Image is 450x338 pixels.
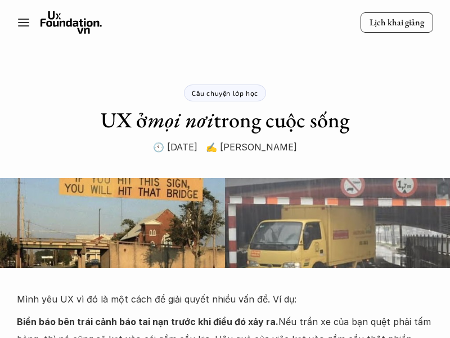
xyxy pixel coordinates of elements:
[361,12,433,33] a: Lịch khai giảng
[17,316,278,327] strong: Biển báo bên trái cảnh báo tai nạn trước khi điều đó xảy ra.
[192,89,258,97] p: Câu chuyện lớp học
[17,291,433,308] p: Mình yêu UX vì đó là một cách để giải quyết nhiều vấn đề. Ví dụ:
[147,106,214,134] em: mọi nơi
[370,17,424,29] p: Lịch khai giảng
[153,139,297,155] p: 🕙 [DATE] ✍️ [PERSON_NAME]
[101,107,349,133] h1: UX ở trong cuộc sống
